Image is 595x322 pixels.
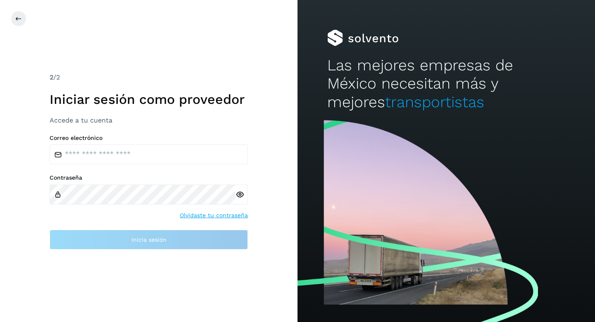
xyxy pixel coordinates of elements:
[327,56,565,111] h2: Las mejores empresas de México necesitan más y mejores
[50,91,248,107] h1: Iniciar sesión como proveedor
[180,211,248,220] a: Olvidaste tu contraseña
[385,93,484,111] span: transportistas
[50,230,248,250] button: Inicia sesión
[131,237,167,243] span: Inicia sesión
[50,135,248,142] label: Correo electrónico
[50,73,53,81] span: 2
[50,174,248,181] label: Contraseña
[50,72,248,82] div: /2
[50,116,248,124] h3: Accede a tu cuenta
